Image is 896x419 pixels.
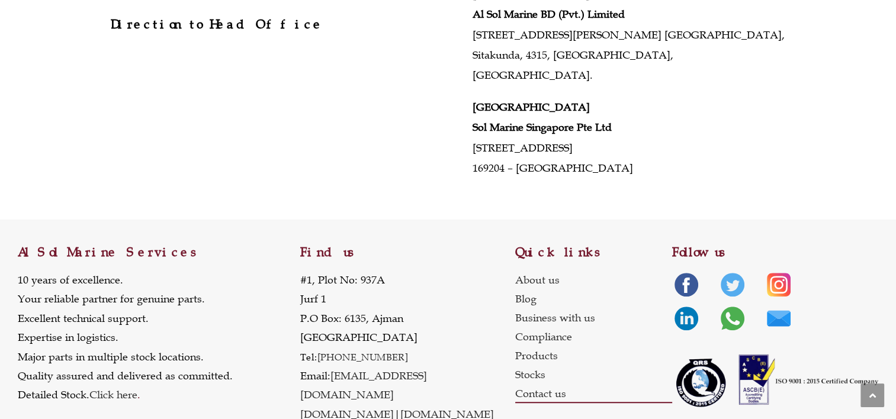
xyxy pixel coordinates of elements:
[18,246,300,259] h2: Al Sol Marine Services
[89,388,137,401] a: Click here
[473,97,785,178] p: [STREET_ADDRESS] 169204 – [GEOGRAPHIC_DATA]
[672,246,878,259] h2: Follow us
[515,270,672,289] a: About us
[111,43,411,155] iframe: 25.431702654679253, 55.53054653045025
[515,289,672,308] a: Blog
[515,384,672,403] a: Contact us
[111,18,411,31] h2: Direction to Head Office
[515,308,672,327] a: Business with us
[515,346,672,365] a: Products
[473,101,590,114] strong: [GEOGRAPHIC_DATA]
[300,246,515,259] h2: Find us
[860,383,884,407] a: Scroll to the top of the page
[300,351,317,363] span: Tel:
[18,270,233,405] p: 10 years of excellence. Your reliable partner for genuine parts. Excellent technical support. Exp...
[473,121,612,134] strong: Sol Marine Singapore Pte Ltd
[515,365,672,384] a: Stocks
[515,327,672,346] a: Compliance
[473,8,625,21] strong: Al Sol Marine BD (Pvt.) Limited
[300,369,427,401] a: [EMAIL_ADDRESS][DOMAIN_NAME]
[515,246,672,259] h2: Quick links
[89,388,140,401] span: .
[317,351,408,363] a: [PHONE_NUMBER]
